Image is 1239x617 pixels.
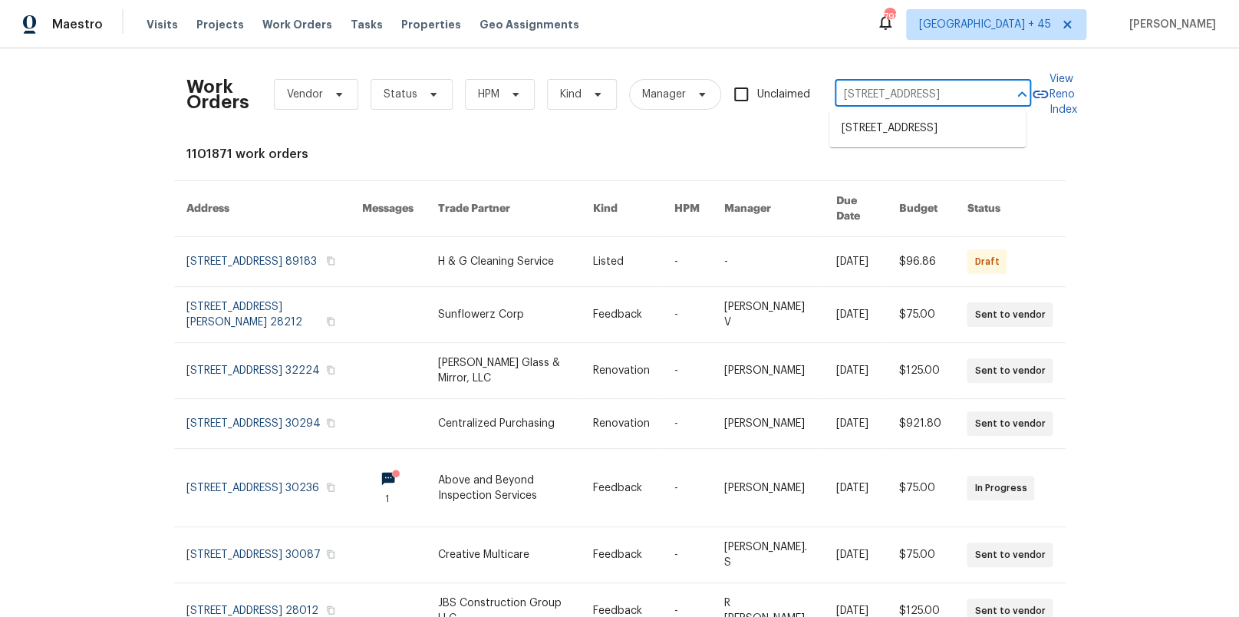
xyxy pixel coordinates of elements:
[581,287,662,343] td: Feedback
[426,181,581,237] th: Trade Partner
[52,17,103,32] span: Maestro
[324,416,338,430] button: Copy Address
[829,116,1026,141] li: [STREET_ADDRESS]
[1123,17,1216,32] span: [PERSON_NAME]
[186,147,1053,162] div: 1101871 work orders
[262,17,332,32] span: Work Orders
[426,237,581,287] td: H & G Cleaning Service
[581,343,662,399] td: Renovation
[324,480,338,494] button: Copy Address
[147,17,178,32] span: Visits
[581,399,662,449] td: Renovation
[426,287,581,343] td: Sunflowerz Corp
[581,237,662,287] td: Listed
[712,181,824,237] th: Manager
[642,87,686,102] span: Manager
[479,17,579,32] span: Geo Assignments
[401,17,461,32] span: Properties
[324,363,338,377] button: Copy Address
[662,287,712,343] td: -
[426,399,581,449] td: Centralized Purchasing
[186,79,249,110] h2: Work Orders
[662,181,712,237] th: HPM
[712,343,824,399] td: [PERSON_NAME]
[287,87,323,102] span: Vendor
[196,17,244,32] span: Projects
[712,237,824,287] td: -
[1011,84,1033,105] button: Close
[324,254,338,268] button: Copy Address
[757,87,810,103] span: Unclaimed
[823,181,886,237] th: Due Date
[662,399,712,449] td: -
[712,527,824,583] td: [PERSON_NAME]. S
[478,87,499,102] span: HPM
[712,449,824,527] td: [PERSON_NAME]
[662,237,712,287] td: -
[662,343,712,399] td: -
[174,181,350,237] th: Address
[954,181,1065,237] th: Status
[324,603,338,617] button: Copy Address
[884,9,895,25] div: 792
[886,181,954,237] th: Budget
[712,287,824,343] td: [PERSON_NAME] V
[581,181,662,237] th: Kind
[1031,71,1077,117] a: View Reno Index
[662,449,712,527] td: -
[351,19,383,30] span: Tasks
[712,399,824,449] td: [PERSON_NAME]
[426,527,581,583] td: Creative Multicare
[350,181,426,237] th: Messages
[560,87,582,102] span: Kind
[324,315,338,328] button: Copy Address
[426,449,581,527] td: Above and Beyond Inspection Services
[581,449,662,527] td: Feedback
[324,547,338,561] button: Copy Address
[384,87,417,102] span: Status
[581,527,662,583] td: Feedback
[426,343,581,399] td: [PERSON_NAME] Glass & Mirror, LLC
[919,17,1051,32] span: [GEOGRAPHIC_DATA] + 45
[835,83,988,107] input: Enter in an address
[662,527,712,583] td: -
